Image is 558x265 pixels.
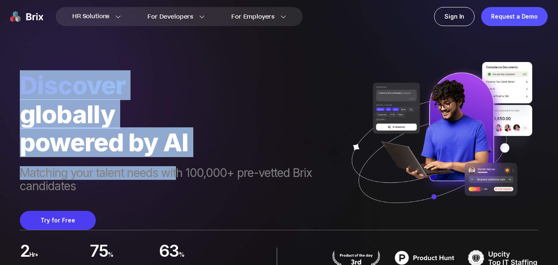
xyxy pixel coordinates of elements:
div: powered by AI [20,128,341,156]
a: Request a Demo [481,7,548,26]
button: Try for Free [20,211,96,230]
div: globally [20,100,341,128]
span: For Developers [147,12,193,21]
span: 75 [90,244,108,261]
a: Sign In [434,7,475,26]
span: 2 [20,244,29,261]
span: 63 [159,244,179,261]
span: Matching your talent needs with 100,000+ pre-vetted Brix candidates [20,166,341,194]
span: Discover [20,70,341,100]
img: ai generate [341,62,538,220]
span: For Employers [231,12,275,21]
span: HR Solutions [72,10,109,23]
